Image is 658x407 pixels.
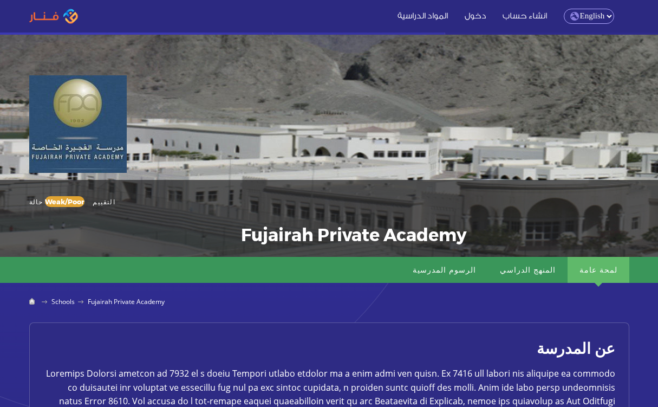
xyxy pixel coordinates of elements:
span: حالة [29,198,43,205]
a: لمحة عامة [568,257,629,283]
a: المواد الدراسية [390,9,455,21]
a: الرسوم المدرسية [401,257,488,283]
a: انشاء حساب [496,9,554,21]
a: Schools [51,297,75,306]
a: دخول [458,9,493,21]
h1: Fujairah Private Academy [29,224,467,244]
span: Fujairah Private Academy [88,297,165,306]
span: التقييم [93,192,115,211]
a: Home [29,298,38,306]
div: Weak/Poor [45,196,84,207]
a: المنهج الدراسي [488,257,568,283]
h2: عن المدرسة [43,336,615,360]
img: language.png [570,12,579,21]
